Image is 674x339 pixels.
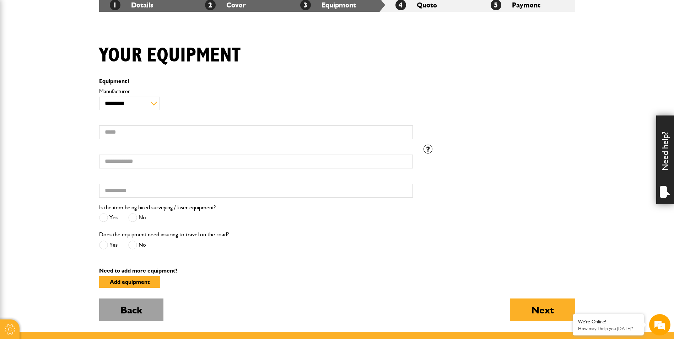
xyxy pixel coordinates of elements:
label: Manufacturer [99,88,413,94]
label: Is the item being hired surveying / laser equipment? [99,205,216,210]
div: Minimize live chat window [117,4,134,21]
button: Back [99,298,163,321]
label: No [128,241,146,249]
label: Yes [99,213,118,222]
input: Enter your last name [9,66,130,81]
button: Next [510,298,575,321]
input: Enter your email address [9,87,130,102]
p: How may I help you today? [578,326,638,331]
button: Add equipment [99,276,160,288]
img: d_20077148190_company_1631870298795_20077148190 [12,39,30,49]
label: No [128,213,146,222]
p: Equipment [99,79,413,84]
textarea: Type your message and hit 'Enter' [9,129,130,213]
p: Need to add more equipment? [99,268,575,274]
h1: Your equipment [99,44,241,68]
input: Enter your phone number [9,108,130,123]
label: Yes [99,241,118,249]
span: 1 [127,78,130,85]
label: Does the equipment need insuring to travel on the road? [99,232,229,237]
div: Chat with us now [37,40,119,49]
a: 2Cover [205,1,246,9]
div: Need help? [656,115,674,204]
em: Start Chat [97,219,129,228]
div: We're Online! [578,319,638,325]
a: 1Details [110,1,153,9]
